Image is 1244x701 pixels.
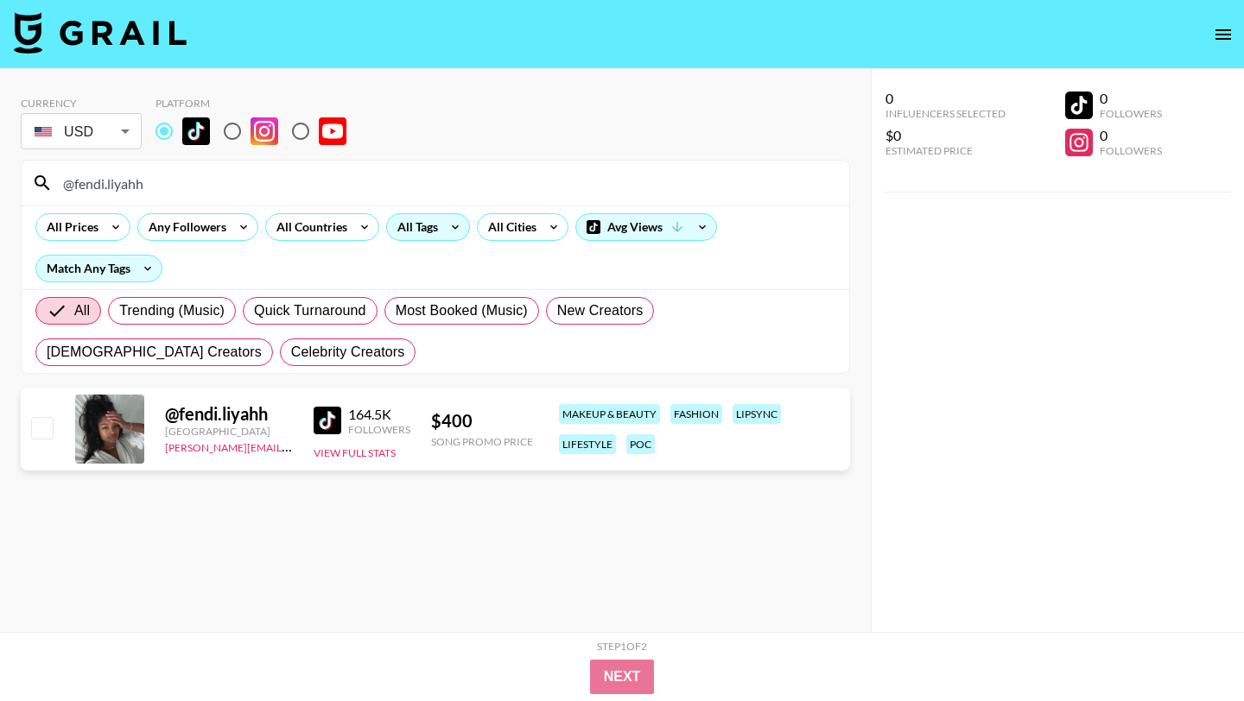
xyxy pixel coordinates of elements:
[138,214,230,240] div: Any Followers
[36,214,102,240] div: All Prices
[319,117,346,145] img: YouTube
[1158,615,1223,680] iframe: Drift Widget Chat Controller
[348,423,410,436] div: Followers
[314,407,341,434] img: TikTok
[165,425,293,438] div: [GEOGRAPHIC_DATA]
[291,342,405,363] span: Celebrity Creators
[885,90,1006,107] div: 0
[670,404,722,424] div: fashion
[590,660,655,694] button: Next
[559,404,660,424] div: makeup & beauty
[733,404,781,424] div: lipsync
[21,97,142,110] div: Currency
[387,214,441,240] div: All Tags
[155,97,360,110] div: Platform
[626,434,655,454] div: poc
[576,214,716,240] div: Avg Views
[1100,144,1162,157] div: Followers
[885,127,1006,144] div: $0
[348,406,410,423] div: 164.5K
[165,438,421,454] a: [PERSON_NAME][EMAIL_ADDRESS][DOMAIN_NAME]
[885,144,1006,157] div: Estimated Price
[266,214,351,240] div: All Countries
[431,410,533,432] div: $ 400
[74,300,90,321] span: All
[24,117,138,147] div: USD
[396,300,528,321] span: Most Booked (Music)
[559,434,616,454] div: lifestyle
[251,117,278,145] img: Instagram
[557,300,644,321] span: New Creators
[119,300,225,321] span: Trending (Music)
[478,214,540,240] div: All Cities
[14,12,187,54] img: Grail Talent
[1100,107,1162,120] div: Followers
[182,117,210,145] img: TikTok
[885,107,1006,120] div: Influencers Selected
[47,342,262,363] span: [DEMOGRAPHIC_DATA] Creators
[254,300,366,321] span: Quick Turnaround
[1100,90,1162,107] div: 0
[1100,127,1162,144] div: 0
[165,403,293,425] div: @ fendi.liyahh
[597,640,647,653] div: Step 1 of 2
[431,435,533,448] div: Song Promo Price
[1206,17,1241,52] button: open drawer
[314,446,396,459] button: View Full Stats
[36,256,162,281] div: Match Any Tags
[53,169,839,197] input: Search by User Name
